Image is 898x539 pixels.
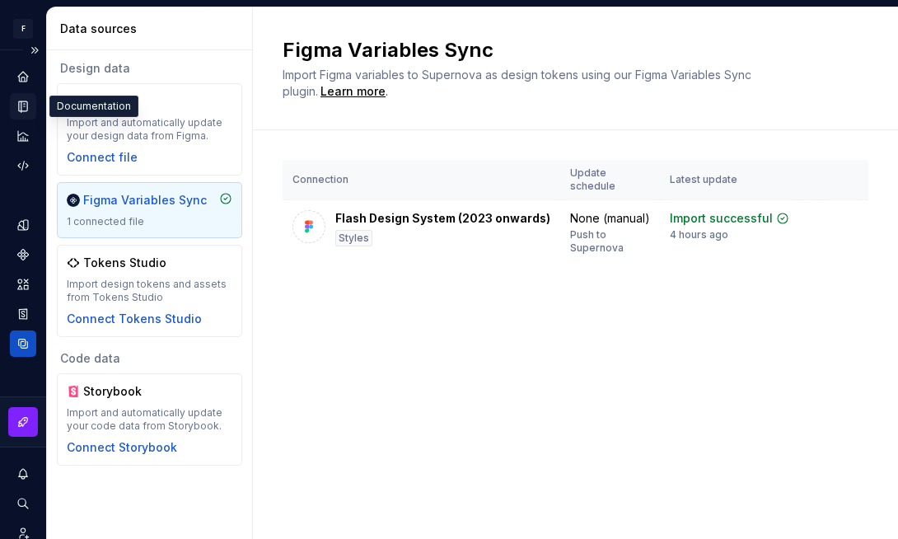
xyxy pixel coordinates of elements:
div: Import successful [670,210,773,227]
div: Design data [57,60,242,77]
a: Home [10,63,36,90]
a: Figma Variables Sync1 connected file [57,182,242,238]
button: Notifications [10,461,36,487]
div: Storybook [83,383,162,400]
div: 1 connected file [67,215,232,228]
a: Analytics [10,123,36,149]
div: Import and automatically update your code data from Storybook. [67,406,232,433]
a: StorybookImport and automatically update your code data from Storybook.Connect Storybook [57,373,242,466]
th: Connection [283,160,560,200]
div: Import design tokens and assets from Tokens Studio [67,278,232,304]
th: Update schedule [560,160,660,200]
div: Documentation [49,96,138,117]
a: Documentation [10,93,36,120]
div: Styles [335,230,372,246]
th: Latest update [660,160,799,200]
div: Code data [57,350,242,367]
span: Import Figma variables to Supernova as design tokens using our Figma Variables Sync plugin. [283,68,755,98]
div: Figma Variables Sync [83,192,207,209]
a: Assets [10,271,36,298]
div: Tokens Studio [83,255,166,271]
div: Flash Design System (2023 onwards) [335,210,550,227]
button: Search ⌘K [10,490,36,517]
div: Data sources [60,21,246,37]
div: 4 hours ago [670,228,728,241]
a: Code automation [10,152,36,179]
div: None (manual) [570,210,650,227]
div: F [13,19,33,39]
a: FigmaImport and automatically update your design data from Figma.Connect file [57,83,242,176]
span: . [318,86,388,98]
a: Data sources [10,330,36,357]
button: Connect Storybook [67,439,177,456]
button: Expand sidebar [23,39,46,62]
button: F [3,11,43,46]
a: Learn more [320,83,386,100]
button: Connect Tokens Studio [67,311,202,327]
div: Figma [83,93,162,110]
div: Push to Supernova [570,228,650,255]
div: Import and automatically update your design data from Figma. [67,116,232,143]
h2: Figma Variables Sync [283,37,777,63]
a: Design tokens [10,212,36,238]
a: Tokens StudioImport design tokens and assets from Tokens StudioConnect Tokens Studio [57,245,242,337]
a: Storybook stories [10,301,36,327]
button: Connect file [67,149,138,166]
a: Components [10,241,36,268]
